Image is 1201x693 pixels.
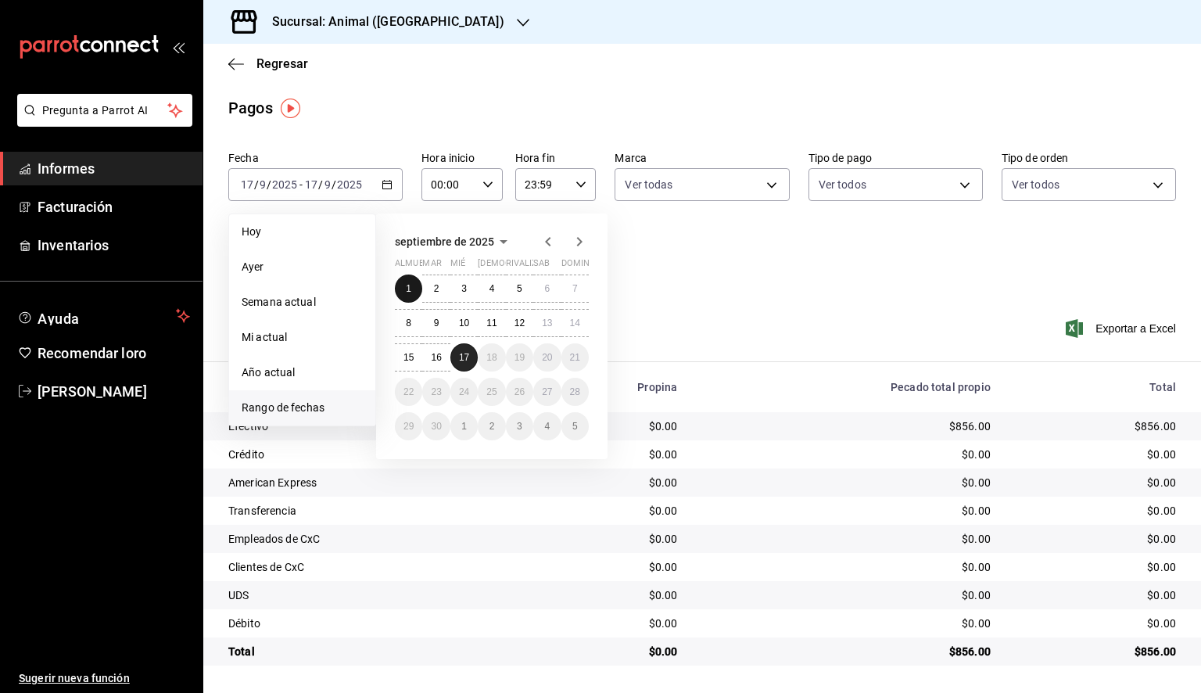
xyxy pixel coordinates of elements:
font: 2 [489,421,495,432]
button: 24 de septiembre de 2025 [450,378,478,406]
font: $0.00 [962,589,991,601]
abbr: 10 de septiembre de 2025 [459,318,469,329]
font: Total [1149,381,1176,393]
font: $0.00 [649,561,678,573]
font: Débito [228,617,260,630]
abbr: jueves [478,258,570,275]
button: 30 de septiembre de 2025 [422,412,450,440]
font: / [332,178,336,191]
font: septiembre de 2025 [395,235,494,248]
font: Efectivo [228,420,268,433]
font: $0.00 [1147,533,1176,545]
font: 11 [486,318,497,329]
abbr: sábado [533,258,550,275]
abbr: 23 de septiembre de 2025 [431,386,441,397]
font: 3 [461,283,467,294]
font: Tipo de orden [1002,152,1069,164]
button: 6 de septiembre de 2025 [533,275,561,303]
font: Mi actual [242,331,287,343]
font: 25 [486,386,497,397]
abbr: 1 de octubre de 2025 [461,421,467,432]
font: 27 [542,386,552,397]
font: $0.00 [962,561,991,573]
abbr: 8 de septiembre de 2025 [406,318,411,329]
abbr: 19 de septiembre de 2025 [514,352,525,363]
font: 1 [461,421,467,432]
font: Pregunta a Parrot AI [42,104,149,117]
font: $0.00 [962,448,991,461]
font: dominio [561,258,599,268]
abbr: 2 de septiembre de 2025 [434,283,439,294]
font: mar [422,258,441,268]
font: sab [533,258,550,268]
font: / [254,178,259,191]
button: Regresar [228,56,308,71]
abbr: 28 de septiembre de 2025 [570,386,580,397]
input: -- [304,178,318,191]
abbr: viernes [506,258,549,275]
font: Sugerir nueva función [19,672,130,684]
font: / [318,178,323,191]
abbr: 27 de septiembre de 2025 [542,386,552,397]
font: Facturación [38,199,113,215]
font: 8 [406,318,411,329]
a: Pregunta a Parrot AI [11,113,192,130]
font: $0.00 [649,420,678,433]
font: $0.00 [649,589,678,601]
abbr: 11 de septiembre de 2025 [486,318,497,329]
font: Propina [637,381,677,393]
font: 18 [486,352,497,363]
abbr: 17 de septiembre de 2025 [459,352,469,363]
font: 28 [570,386,580,397]
font: Año actual [242,366,295,379]
abbr: 5 de septiembre de 2025 [517,283,522,294]
font: 5 [517,283,522,294]
button: 1 de septiembre de 2025 [395,275,422,303]
button: 2 de septiembre de 2025 [422,275,450,303]
font: 1 [406,283,411,294]
button: 26 de septiembre de 2025 [506,378,533,406]
font: mié [450,258,465,268]
abbr: 4 de octubre de 2025 [544,421,550,432]
font: 4 [544,421,550,432]
font: $856.00 [1135,645,1176,658]
button: 14 de septiembre de 2025 [561,309,589,337]
font: Pagos [228,99,273,117]
font: $0.00 [1147,589,1176,601]
font: Empleados de CxC [228,533,320,545]
button: 12 de septiembre de 2025 [506,309,533,337]
button: 18 de septiembre de 2025 [478,343,505,372]
font: Hora inicio [421,152,474,164]
font: 21 [570,352,580,363]
font: Sucursal: Animal ([GEOGRAPHIC_DATA]) [272,14,504,29]
button: Exportar a Excel [1069,319,1176,338]
abbr: 30 de septiembre de 2025 [431,421,441,432]
font: 17 [459,352,469,363]
font: 20 [542,352,552,363]
abbr: 12 de septiembre de 2025 [514,318,525,329]
abbr: 6 de septiembre de 2025 [544,283,550,294]
abbr: 5 de octubre de 2025 [572,421,578,432]
abbr: 25 de septiembre de 2025 [486,386,497,397]
font: $0.00 [1147,617,1176,630]
font: $0.00 [1147,448,1176,461]
font: $0.00 [962,617,991,630]
font: $0.00 [649,533,678,545]
button: 1 de octubre de 2025 [450,412,478,440]
font: [DEMOGRAPHIC_DATA] [478,258,570,268]
font: Ver todos [1012,178,1059,191]
font: 3 [517,421,522,432]
abbr: 15 de septiembre de 2025 [403,352,414,363]
font: 9 [434,318,439,329]
abbr: 13 de septiembre de 2025 [542,318,552,329]
font: $0.00 [1147,561,1176,573]
button: 20 de septiembre de 2025 [533,343,561,372]
font: $856.00 [949,420,991,433]
abbr: 2 de octubre de 2025 [489,421,495,432]
button: 2 de octubre de 2025 [478,412,505,440]
font: 7 [572,283,578,294]
button: Marcador de información sobre herramientas [281,99,300,118]
font: $0.00 [962,476,991,489]
button: 28 de septiembre de 2025 [561,378,589,406]
font: Ver todos [819,178,866,191]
